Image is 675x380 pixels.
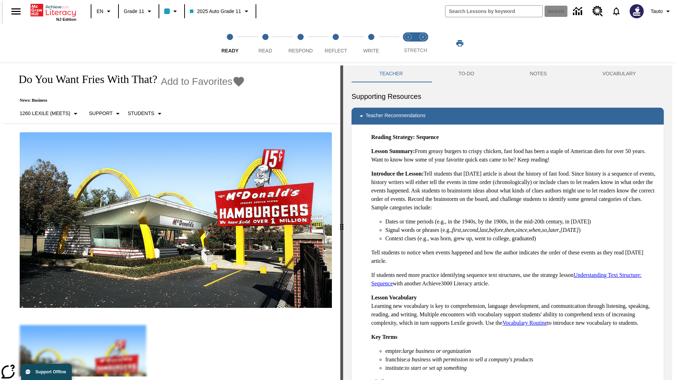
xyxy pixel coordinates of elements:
strong: Key Terms [371,334,397,340]
p: Tell students to notice when events happened and how the author indicates the order of these even... [371,248,658,265]
a: Vocabulary Routine [502,320,547,326]
button: Teacher [352,65,431,82]
button: Profile/Settings [648,5,675,18]
em: so [542,227,547,233]
div: Press Enter or Spacebar and then press right and left arrow keys to move the slider [340,65,343,380]
span: Grade 11 [124,8,144,15]
button: Stretch Respond step 2 of 2 [413,24,433,63]
li: Dates or time periods (e.g., in the 1940s, by the 1900s, in the mid-20th century, in [DATE]) [385,217,658,226]
button: VOCABULARY [574,65,664,82]
button: Support Offline [21,364,72,380]
button: Print [449,37,471,50]
input: search field [445,6,542,17]
em: to start or set up something [405,365,467,371]
p: Learning new vocabulary is key to comprehension, language development, and communication through ... [371,293,658,327]
button: Ready step 1 of 5 [210,24,250,63]
p: 1260 Lexile (Meets) [20,110,70,117]
em: large business or organization [403,348,471,354]
p: From greasy burgers to crispy chicken, fast food has been a staple of American diets for over 50 ... [371,147,658,164]
span: Reflect [325,48,347,53]
p: Tell students that [DATE] article is about the history of fast food. Since history is a sequence ... [371,170,658,212]
h6: Supporting Resources [352,91,664,102]
span: EN [97,8,103,15]
em: then [504,227,514,233]
em: second [463,227,478,233]
strong: Lesson Vocabulary [371,294,417,300]
button: Respond step 3 of 5 [280,24,321,63]
a: Notifications [607,2,625,20]
div: Home [31,2,76,21]
strong: Introduce the Lesson: [371,171,424,177]
em: later [548,227,559,233]
button: TO-DO [431,65,502,82]
div: reading [3,65,340,376]
button: Read step 2 of 5 [245,24,285,63]
strong: Reading Strategy: [371,134,415,140]
span: Add to Favorites [161,76,232,87]
text: 2 [422,35,424,39]
div: Instructional Panel Tabs [352,65,664,82]
p: News: Business [11,98,245,103]
div: Teacher Recommendations [352,108,664,125]
span: Read [258,48,272,53]
button: Class: 2025 Auto Grade 11, Select your class [187,5,253,18]
span: Tauto [651,8,663,15]
button: Open side menu [6,1,26,22]
li: institute: [385,364,658,372]
em: a business with permission to sell a company's products [407,356,533,362]
span: Support Offline [36,369,66,374]
button: Class color is light blue. Change class color [161,5,182,18]
button: Select Lexile, 1260 Lexile (Meets) [17,107,83,120]
p: Teacher Recommendations [366,112,425,120]
h1: Do You Want Fries With That? [11,73,157,86]
div: activity [343,65,672,380]
a: Data Center [569,2,588,21]
li: Signal words or phrases (e.g., , , , , , , , , , ) [385,226,658,234]
p: Students [128,110,154,117]
strong: Sequence [416,134,439,140]
button: Select Student [125,107,166,120]
button: Scaffolds, Support [86,107,125,120]
button: Write step 5 of 5 [351,24,392,63]
button: Language: EN, Select a language [94,5,116,18]
p: If students need more practice identifying sequence text structures, use the strategy lesson with... [371,271,658,288]
a: Understanding Text Structure: Sequence [371,272,642,286]
em: since [516,227,527,233]
button: Stretch Read step 1 of 2 [398,24,418,63]
text: 1 [407,35,409,39]
span: Ready [221,48,239,53]
li: franchise: [385,355,658,364]
em: when [529,227,541,233]
img: Avatar [630,4,644,18]
p: Support [89,110,112,117]
img: One of the first McDonald's stores, with the iconic red sign and golden arches. [20,132,332,308]
a: Resource Center, Will open in new tab [588,2,607,21]
em: [DATE] [560,227,579,233]
li: empire: [385,347,658,355]
span: NJ Edition [56,17,76,21]
em: before [489,227,503,233]
span: 2025 Auto Grade 11 [190,8,241,15]
li: Context clues (e.g., was born, grew up, went to college, graduated) [385,234,658,243]
strong: Lesson Summary: [371,148,415,154]
button: Add to Favorites - Do You Want Fries With That? [161,75,245,88]
span: STRETCH [404,47,427,53]
button: Grade: Grade 11, Select a grade [121,5,156,18]
em: first [452,227,461,233]
span: Respond [288,48,313,53]
span: Write [363,48,379,53]
button: Reflect step 4 of 5 [315,24,356,63]
button: NOTES [502,65,574,82]
em: last [480,227,488,233]
button: Select a new avatar [625,2,648,20]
